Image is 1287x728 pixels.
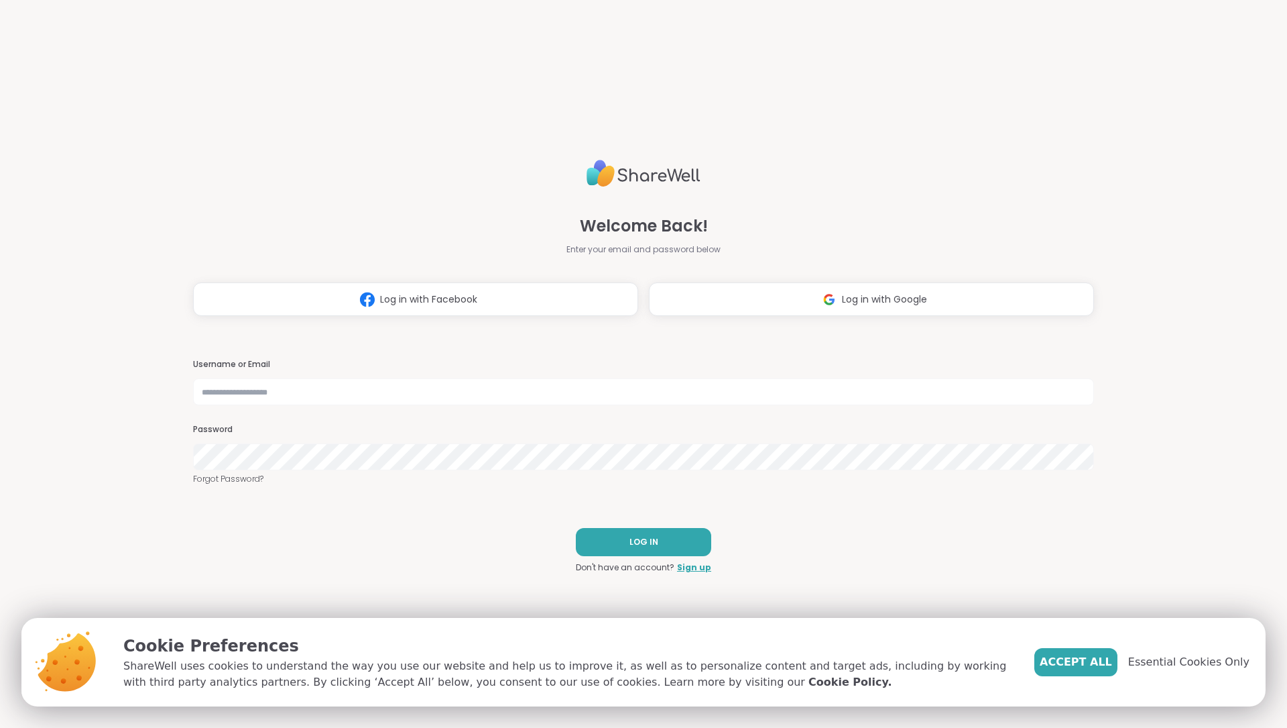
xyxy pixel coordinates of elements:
p: Cookie Preferences [123,634,1013,658]
span: Log in with Google [842,293,927,307]
span: Enter your email and password below [566,244,721,256]
a: Sign up [677,562,711,574]
h3: Password [193,424,1094,435]
span: Don't have an account? [576,562,674,574]
span: LOG IN [629,536,658,548]
button: LOG IN [576,528,711,556]
span: Log in with Facebook [380,293,477,307]
a: Forgot Password? [193,473,1094,485]
h3: Username or Email [193,359,1094,370]
img: ShareWell Logo [587,154,700,193]
span: Accept All [1040,654,1112,670]
button: Accept All [1034,648,1117,676]
button: Log in with Google [649,282,1094,316]
img: ShareWell Logomark [355,287,380,312]
p: ShareWell uses cookies to understand the way you use our website and help us to improve it, as we... [123,658,1013,690]
button: Log in with Facebook [193,282,638,316]
span: Welcome Back! [580,214,708,238]
span: Essential Cookies Only [1128,654,1249,670]
img: ShareWell Logomark [816,287,842,312]
a: Cookie Policy. [808,674,892,690]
